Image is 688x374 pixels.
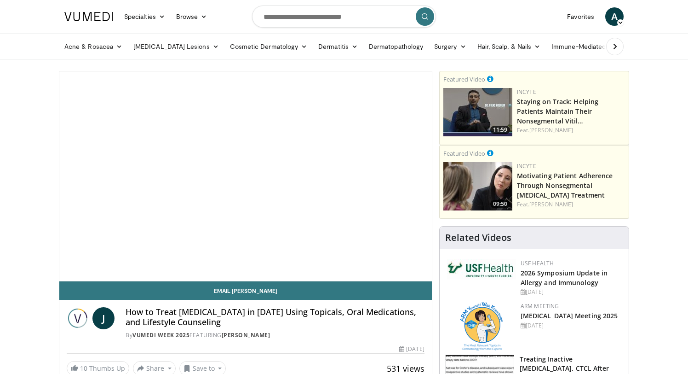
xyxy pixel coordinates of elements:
div: Feat. [517,126,625,134]
span: 10 [80,364,87,373]
video-js: Video Player [59,71,432,281]
a: Acne & Rosacea [59,37,128,56]
a: [MEDICAL_DATA] Lesions [128,37,224,56]
a: 11:59 [443,88,512,136]
div: [DATE] [521,321,621,330]
a: Email [PERSON_NAME] [59,281,432,300]
a: Hair, Scalp, & Nails [472,37,546,56]
a: USF Health [521,259,554,267]
a: [PERSON_NAME] [529,126,573,134]
a: 2026 Symposium Update in Allergy and Immunology [521,269,608,287]
small: Featured Video [443,149,485,158]
img: Vumedi Week 2025 [67,307,89,329]
a: [PERSON_NAME] [529,200,573,208]
input: Search topics, interventions [252,6,436,28]
a: Cosmetic Dermatology [224,37,313,56]
small: Featured Video [443,75,485,83]
img: 39505ded-af48-40a4-bb84-dee7792dcfd5.png.150x105_q85_crop-smart_upscale.jpg [443,162,512,210]
h4: How to Treat [MEDICAL_DATA] in [DATE] Using Topicals, Oral Medications, and Lifestyle Counseling [126,307,424,327]
span: 531 views [387,363,424,374]
a: Browse [171,7,213,26]
a: Incyte [517,88,536,96]
a: Dermatopathology [363,37,429,56]
img: 6ba8804a-8538-4002-95e7-a8f8012d4a11.png.150x105_q85_autocrop_double_scale_upscale_version-0.2.jpg [447,259,516,280]
a: Dermatitis [313,37,363,56]
a: Specialties [119,7,171,26]
img: fe0751a3-754b-4fa7-bfe3-852521745b57.png.150x105_q85_crop-smart_upscale.jpg [443,88,512,136]
div: Feat. [517,200,625,209]
div: [DATE] [399,345,424,353]
a: Surgery [429,37,472,56]
a: J [92,307,115,329]
img: 89a28c6a-718a-466f-b4d1-7c1f06d8483b.png.150x105_q85_autocrop_double_scale_upscale_version-0.2.png [460,302,503,351]
a: Staying on Track: Helping Patients Maintain Their Nonsegmental Vitil… [517,97,599,125]
img: VuMedi Logo [64,12,113,21]
a: A [605,7,624,26]
a: [PERSON_NAME] [222,331,270,339]
a: [MEDICAL_DATA] Meeting 2025 [521,311,618,320]
a: Motivating Patient Adherence Through Nonsegmental [MEDICAL_DATA] Treatment [517,171,613,199]
span: 09:50 [490,200,510,208]
a: ARM Meeting [521,302,559,310]
a: Immune-Mediated [546,37,620,56]
a: Vumedi Week 2025 [132,331,189,339]
div: [DATE] [521,288,621,296]
h4: Related Videos [445,232,511,243]
div: By FEATURING [126,331,424,339]
span: 11:59 [490,126,510,134]
a: Favorites [562,7,600,26]
a: 09:50 [443,162,512,210]
a: Incyte [517,162,536,170]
